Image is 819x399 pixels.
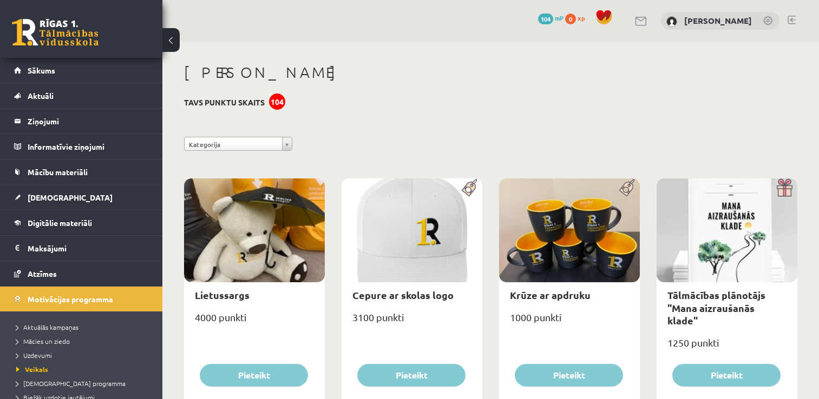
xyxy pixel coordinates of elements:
a: [DEMOGRAPHIC_DATA] [14,185,149,210]
span: [DEMOGRAPHIC_DATA] [28,192,113,202]
img: Populāra prece [615,178,640,197]
legend: Maksājumi [28,236,149,261]
span: Mācību materiāli [28,167,88,177]
span: Uzdevumi [16,351,52,360]
img: Dāvana ar pārsteigumu [773,178,797,197]
a: Motivācijas programma [14,287,149,311]
a: Digitālie materiāli [14,210,149,235]
a: Aktuālās kampaņas [16,322,152,332]
span: 104 [538,14,553,24]
a: Maksājumi [14,236,149,261]
div: 1250 punkti [657,334,797,361]
span: Atzīmes [28,269,57,278]
div: 3100 punkti [342,308,482,335]
a: Rīgas 1. Tālmācības vidusskola [12,19,99,46]
span: Digitālie materiāli [28,218,92,228]
a: Cepure ar skolas logo [352,289,454,301]
span: mP [555,14,564,22]
a: [PERSON_NAME] [684,15,752,26]
a: 0 xp [565,14,590,22]
span: Aktuāli [28,91,54,101]
div: 1000 punkti [499,308,640,335]
a: Uzdevumi [16,350,152,360]
span: Veikals [16,365,48,374]
img: Populāra prece [458,178,482,197]
h3: Tavs punktu skaits [184,98,265,107]
a: Informatīvie ziņojumi [14,134,149,159]
div: 4000 punkti [184,308,325,335]
legend: Informatīvie ziņojumi [28,134,149,159]
a: Atzīmes [14,261,149,286]
button: Pieteikt [357,364,466,387]
a: Kategorija [184,137,292,151]
a: 104 mP [538,14,564,22]
a: Tālmācības plānotājs "Mana aizraušanās klade" [667,289,765,327]
img: Madara Ņikiforova [666,16,677,27]
button: Pieteikt [200,364,308,387]
span: Mācies un ziedo [16,337,70,345]
a: Sākums [14,58,149,83]
a: Mācību materiāli [14,159,149,184]
span: Sākums [28,65,55,75]
span: 0 [565,14,576,24]
a: Ziņojumi [14,109,149,134]
a: Lietussargs [195,289,250,301]
button: Pieteikt [672,364,781,387]
button: Pieteikt [515,364,623,387]
a: Mācies un ziedo [16,336,152,346]
a: Krūze ar apdruku [510,289,591,301]
legend: Ziņojumi [28,109,149,134]
h1: [PERSON_NAME] [184,63,797,82]
span: Aktuālās kampaņas [16,323,78,331]
a: Aktuāli [14,83,149,108]
a: Veikals [16,364,152,374]
a: [DEMOGRAPHIC_DATA] programma [16,378,152,388]
div: 104 [269,94,285,110]
span: xp [578,14,585,22]
span: Motivācijas programma [28,294,113,304]
span: Kategorija [189,137,278,151]
span: [DEMOGRAPHIC_DATA] programma [16,379,126,388]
